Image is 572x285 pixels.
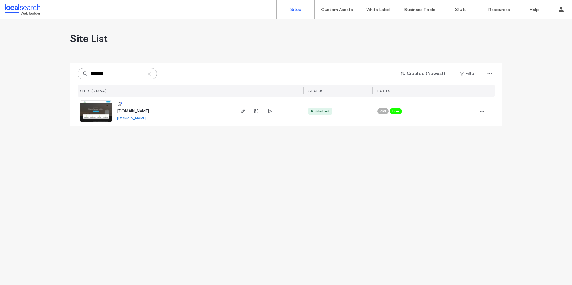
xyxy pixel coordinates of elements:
span: LABELS [377,89,390,93]
label: Business Tools [404,7,435,12]
button: Created (Newest) [395,69,451,79]
div: Published [311,108,329,114]
label: Resources [488,7,510,12]
label: White Label [366,7,390,12]
span: STATUS [308,89,324,93]
span: SITES (1/13266) [80,89,107,93]
span: API [380,108,386,114]
label: Help [529,7,539,12]
span: Site List [70,32,108,45]
label: Stats [455,7,467,12]
label: Custom Assets [321,7,353,12]
span: Help [15,4,28,10]
span: Live [392,108,399,114]
a: [DOMAIN_NAME] [117,109,149,113]
a: [DOMAIN_NAME] [117,116,146,120]
button: Filter [453,69,482,79]
label: Sites [290,7,301,12]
